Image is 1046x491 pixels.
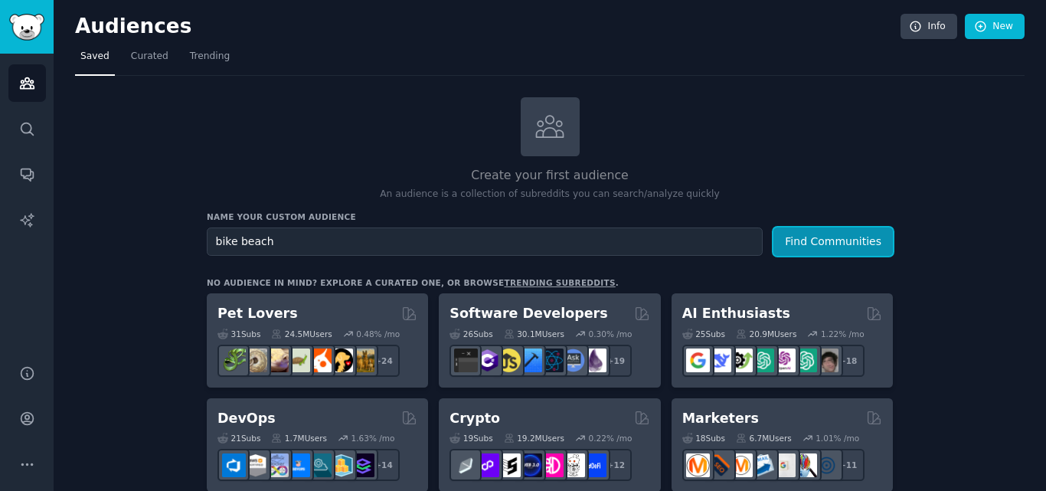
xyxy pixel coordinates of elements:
div: 30.1M Users [504,329,564,339]
img: 0xPolygon [476,453,499,477]
h2: Marketers [682,409,759,428]
div: 20.9M Users [736,329,796,339]
div: 1.22 % /mo [821,329,865,339]
h2: AI Enthusiasts [682,304,790,323]
img: GoogleGeminiAI [686,349,710,372]
img: OpenAIDev [772,349,796,372]
img: MarketingResearch [793,453,817,477]
img: dogbreed [351,349,374,372]
img: turtle [286,349,310,372]
img: DeepSeek [708,349,731,372]
img: defi_ [583,453,606,477]
div: 19 Sub s [449,433,492,444]
img: DevOpsLinks [286,453,310,477]
img: PetAdvice [329,349,353,372]
h2: Software Developers [449,304,607,323]
img: cockatiel [308,349,332,372]
h2: Create your first audience [207,166,893,185]
img: GummySearch logo [9,14,44,41]
img: content_marketing [686,453,710,477]
img: reactnative [540,349,564,372]
div: 1.63 % /mo [351,433,395,444]
img: defiblockchain [540,453,564,477]
div: + 19 [600,345,632,377]
img: web3 [518,453,542,477]
a: Info [901,14,957,40]
h2: Pet Lovers [217,304,298,323]
div: + 18 [832,345,865,377]
img: iOSProgramming [518,349,542,372]
span: Saved [80,50,110,64]
div: 6.7M Users [736,433,792,444]
div: 0.22 % /mo [589,433,633,444]
img: Emailmarketing [750,453,774,477]
div: No audience in mind? Explore a curated one, or browse . [207,277,619,288]
img: OnlineMarketing [815,453,838,477]
img: platformengineering [308,453,332,477]
div: + 11 [832,449,865,481]
a: Curated [126,44,174,76]
img: chatgpt_promptDesign [750,349,774,372]
img: ethfinance [454,453,478,477]
img: aws_cdk [329,453,353,477]
div: + 24 [368,345,400,377]
img: ethstaker [497,453,521,477]
img: herpetology [222,349,246,372]
h2: Crypto [449,409,500,428]
img: chatgpt_prompts_ [793,349,817,372]
img: leopardgeckos [265,349,289,372]
img: elixir [583,349,606,372]
div: 1.7M Users [271,433,327,444]
img: ArtificalIntelligence [815,349,838,372]
div: + 12 [600,449,632,481]
img: ballpython [244,349,267,372]
div: 19.2M Users [504,433,564,444]
h2: Audiences [75,15,901,39]
button: Find Communities [773,227,893,256]
div: 24.5M Users [271,329,332,339]
p: An audience is a collection of subreddits you can search/analyze quickly [207,188,893,201]
a: Saved [75,44,115,76]
a: trending subreddits [504,278,615,287]
div: 1.01 % /mo [816,433,859,444]
div: 0.30 % /mo [589,329,633,339]
a: New [965,14,1025,40]
div: 21 Sub s [217,433,260,444]
div: + 14 [368,449,400,481]
img: AskMarketing [729,453,753,477]
div: 26 Sub s [449,329,492,339]
div: 31 Sub s [217,329,260,339]
img: Docker_DevOps [265,453,289,477]
img: AWS_Certified_Experts [244,453,267,477]
h2: DevOps [217,409,276,428]
input: Pick a short name, like "Digital Marketers" or "Movie-Goers" [207,227,763,256]
img: azuredevops [222,453,246,477]
img: software [454,349,478,372]
div: 25 Sub s [682,329,725,339]
h3: Name your custom audience [207,211,893,222]
a: Trending [185,44,235,76]
img: PlatformEngineers [351,453,374,477]
img: googleads [772,453,796,477]
div: 18 Sub s [682,433,725,444]
span: Trending [190,50,230,64]
img: CryptoNews [561,453,585,477]
span: Curated [131,50,168,64]
img: learnjavascript [497,349,521,372]
img: AskComputerScience [561,349,585,372]
div: 0.48 % /mo [356,329,400,339]
img: AItoolsCatalog [729,349,753,372]
img: bigseo [708,453,731,477]
img: csharp [476,349,499,372]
